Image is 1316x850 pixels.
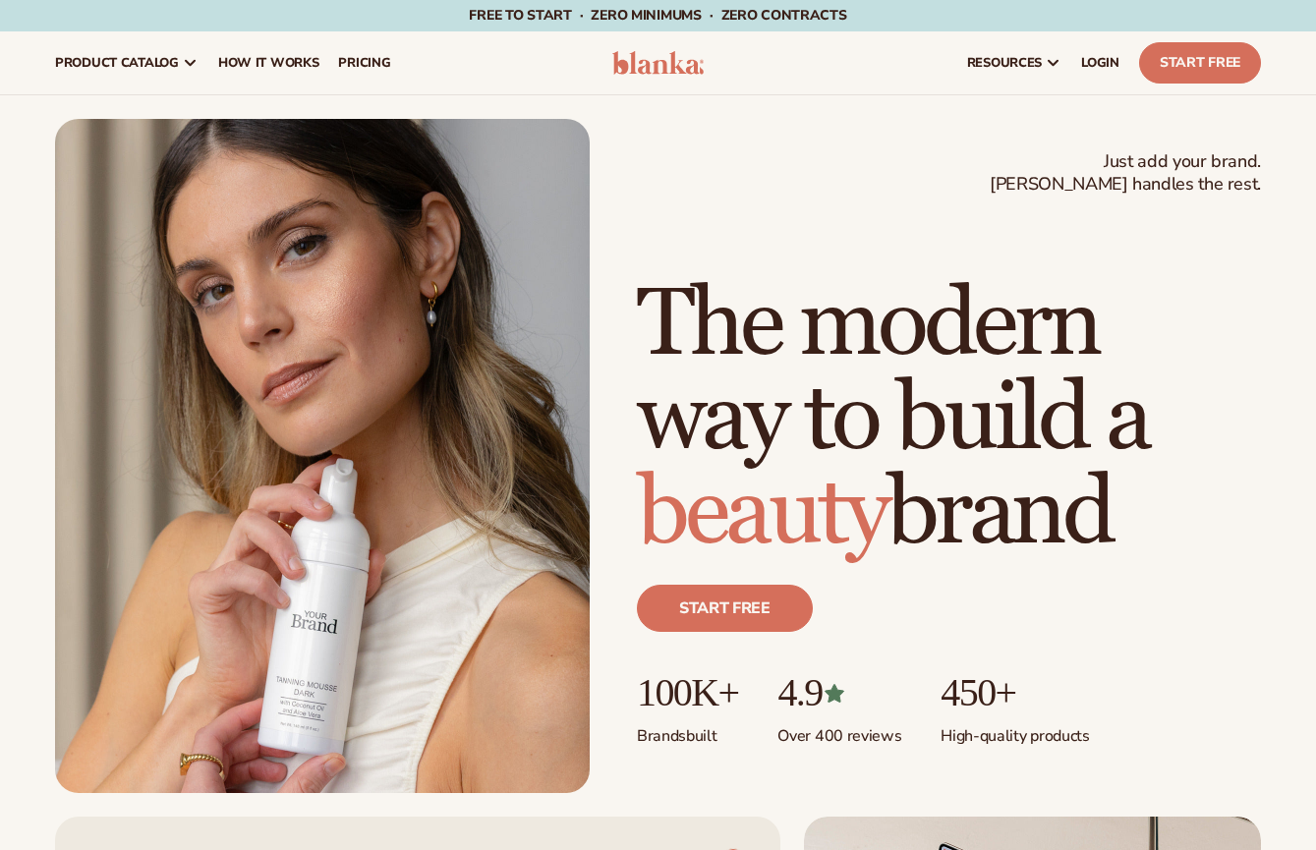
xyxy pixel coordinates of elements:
span: resources [967,55,1042,71]
img: logo [612,51,705,75]
a: Start Free [1139,42,1261,84]
img: Female holding tanning mousse. [55,119,590,793]
span: LOGIN [1081,55,1119,71]
span: Just add your brand. [PERSON_NAME] handles the rest. [990,150,1261,197]
span: Free to start · ZERO minimums · ZERO contracts [469,6,846,25]
p: Brands built [637,714,738,747]
span: product catalog [55,55,179,71]
span: pricing [338,55,390,71]
p: 100K+ [637,671,738,714]
a: Start free [637,585,813,632]
a: product catalog [45,31,208,94]
a: How It Works [208,31,329,94]
a: pricing [328,31,400,94]
p: 450+ [941,671,1089,714]
a: resources [957,31,1071,94]
p: High-quality products [941,714,1089,747]
p: 4.9 [777,671,901,714]
p: Over 400 reviews [777,714,901,747]
span: How It Works [218,55,319,71]
span: beauty [637,456,887,571]
a: LOGIN [1071,31,1129,94]
h1: The modern way to build a brand [637,278,1261,561]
